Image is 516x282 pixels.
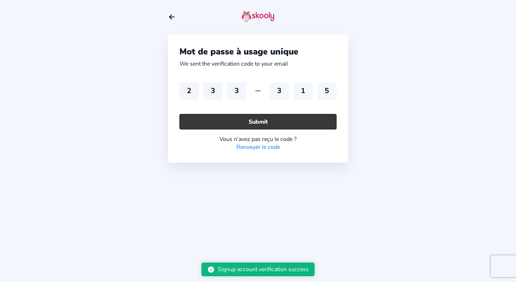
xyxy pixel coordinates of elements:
div: Vous n'avez pas reçu le code ? [179,135,337,143]
ion-icon: checkmark circle [207,266,215,273]
div: We sent the verification code to your email [179,60,288,68]
div: Signup account verification success [218,265,309,273]
button: Submit [179,114,337,129]
a: Renvoyer le code [236,143,280,151]
ion-icon: remove outline [254,87,262,95]
img: skooly-logo.png [242,10,274,22]
button: arrow back outline [168,13,176,21]
div: Mot de passe à usage unique [179,46,337,57]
